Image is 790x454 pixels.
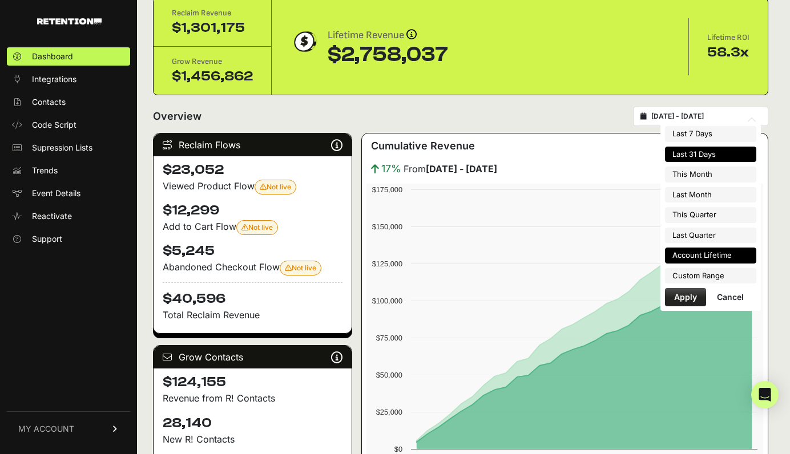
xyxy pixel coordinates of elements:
[665,288,706,306] button: Apply
[7,93,130,111] a: Contacts
[7,116,130,134] a: Code Script
[7,411,130,446] a: MY ACCOUNT
[163,282,342,308] h4: $40,596
[665,228,756,244] li: Last Quarter
[376,408,402,416] text: $25,000
[32,119,76,131] span: Code Script
[154,133,352,156] div: Reclaim Flows
[172,67,253,86] div: $1,456,862
[32,233,62,245] span: Support
[426,163,497,175] strong: [DATE] - [DATE]
[665,207,756,223] li: This Quarter
[163,373,342,391] h4: $124,155
[172,7,253,19] div: Reclaim Revenue
[241,223,273,232] span: Not live
[707,43,749,62] div: 58.3x
[32,210,72,222] span: Reactivate
[163,242,342,260] h4: $5,245
[371,138,475,154] h3: Cumulative Revenue
[372,260,402,268] text: $125,000
[32,142,92,153] span: Supression Lists
[665,268,756,284] li: Custom Range
[665,147,756,163] li: Last 31 Days
[708,288,753,306] button: Cancel
[18,423,74,435] span: MY ACCOUNT
[7,184,130,202] a: Event Details
[163,201,342,220] h4: $12,299
[37,18,102,25] img: Retention.com
[376,334,402,342] text: $75,000
[404,162,497,176] span: From
[381,161,401,177] span: 17%
[707,32,749,43] div: Lifetime ROI
[376,371,402,379] text: $50,000
[163,260,342,275] div: Abandoned Checkout Flow
[372,297,402,305] text: $100,000
[163,391,342,405] p: Revenue from R! Contacts
[163,308,342,322] p: Total Reclaim Revenue
[163,161,342,179] h4: $23,052
[665,187,756,203] li: Last Month
[163,414,342,432] h4: 28,140
[290,27,319,56] img: dollar-coin-05c43ed7efb7bc0c12610022525b4bbbb207c7efeef5aecc26f025e68dcafac9.png
[372,222,402,231] text: $150,000
[751,381,779,408] div: Open Intercom Messenger
[32,165,58,176] span: Trends
[32,51,73,62] span: Dashboard
[163,432,342,446] p: New R! Contacts
[172,19,253,37] div: $1,301,175
[665,248,756,264] li: Account Lifetime
[153,108,201,124] h2: Overview
[163,220,342,235] div: Add to Cart Flow
[7,230,130,248] a: Support
[32,74,76,85] span: Integrations
[7,207,130,225] a: Reactivate
[163,179,342,194] div: Viewed Product Flow
[7,70,130,88] a: Integrations
[372,185,402,194] text: $175,000
[172,56,253,67] div: Grow Revenue
[154,346,352,368] div: Grow Contacts
[32,188,80,199] span: Event Details
[665,126,756,142] li: Last 7 Days
[32,96,66,108] span: Contacts
[665,167,756,183] li: This Month
[328,27,448,43] div: Lifetime Revenue
[7,161,130,180] a: Trends
[285,264,316,272] span: Not live
[7,47,130,66] a: Dashboard
[7,139,130,157] a: Supression Lists
[328,43,448,66] div: $2,758,037
[260,183,291,191] span: Not live
[394,445,402,453] text: $0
